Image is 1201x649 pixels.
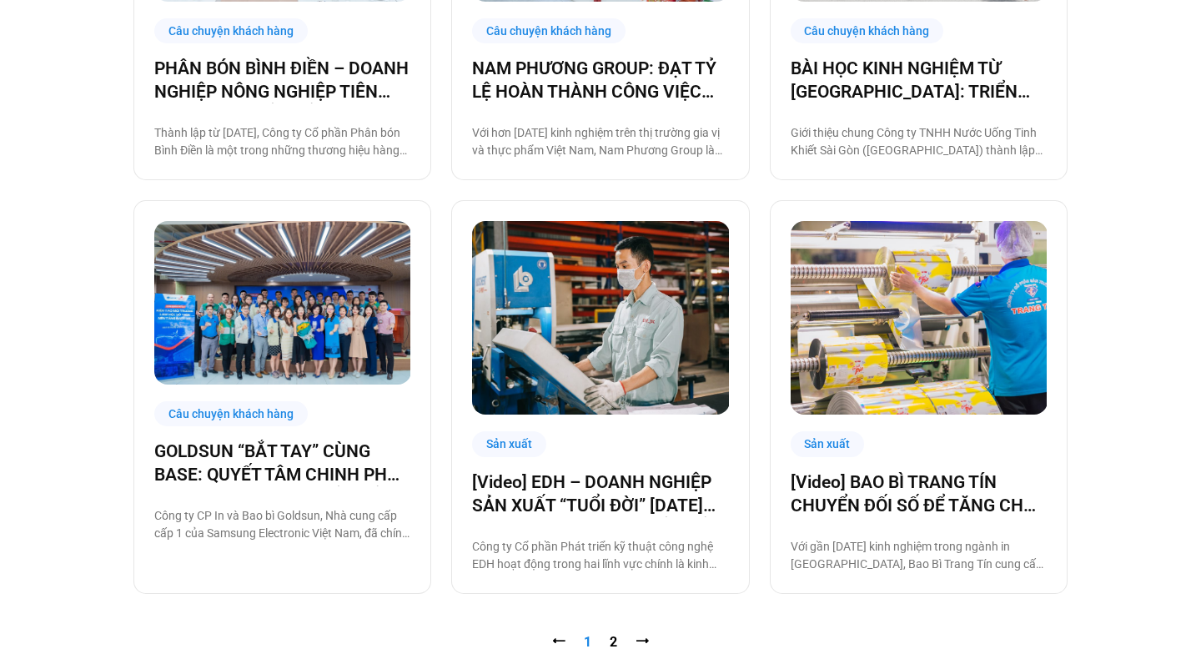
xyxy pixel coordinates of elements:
[154,401,308,427] div: Câu chuyện khách hàng
[472,221,728,414] a: Doanh-nghiep-san-xua-edh-chuyen-doi-so-cung-base
[154,124,410,159] p: Thành lập từ [DATE], Công ty Cổ phần Phân bón Bình Điền là một trong những thương hiệu hàng đầu c...
[791,431,865,457] div: Sản xuất
[472,221,729,414] img: Doanh-nghiep-san-xua-edh-chuyen-doi-so-cung-base
[472,57,728,103] a: NAM PHƯƠNG GROUP: ĐẠT TỶ LỆ HOÀN THÀNH CÔNG VIỆC ĐÚNG HẠN TỚI 93% NHỜ BASE PLATFORM
[791,57,1047,103] a: BÀI HỌC KINH NGHIỆM TỪ [GEOGRAPHIC_DATA]: TRIỂN KHAI CÔNG NGHỆ CHO BA THẾ HỆ NHÂN SỰ
[791,470,1047,517] a: [Video] BAO BÌ TRANG TÍN CHUYỂN ĐỐI SỐ ĐỂ TĂNG CHẤT LƯỢNG, GIẢM CHI PHÍ
[472,470,728,517] a: [Video] EDH – DOANH NGHIỆP SẢN XUẤT “TUỔI ĐỜI” [DATE] VÀ CÂU CHUYỆN CHUYỂN ĐỔI SỐ CÙNG [DOMAIN_NAME]
[472,18,626,44] div: Câu chuyện khách hàng
[154,221,410,384] a: Số hóa các quy trình làm việc cùng Base.vn là một bước trung gian cực kỳ quan trọng để Goldsun xâ...
[791,124,1047,159] p: Giới thiệu chung Công ty TNHH Nước Uống Tinh Khiết Sài Gòn ([GEOGRAPHIC_DATA]) thành lập [DATE] b...
[472,538,728,573] p: Công ty Cổ phần Phát triển kỹ thuật công nghệ EDH hoạt động trong hai lĩnh vực chính là kinh doan...
[791,538,1047,573] p: Với gần [DATE] kinh nghiệm trong ngành in [GEOGRAPHIC_DATA], Bao Bì Trang Tín cung cấp tất cả các...
[154,440,410,486] a: GOLDSUN “BẮT TAY” CÙNG BASE: QUYẾT TÂM CHINH PHỤC CHẶNG ĐƯỜNG CHUYỂN ĐỔI SỐ TOÀN DIỆN
[154,57,410,103] a: PHÂN BÓN BÌNH ĐIỀN – DOANH NGHIỆP NÔNG NGHIỆP TIÊN PHONG CHUYỂN ĐỔI SỐ
[154,18,308,44] div: Câu chuyện khách hàng
[154,507,410,542] p: Công ty CP In và Bao bì Goldsun, Nhà cung cấp cấp 1 của Samsung Electronic Việt Nam, đã chính thứ...
[472,431,546,457] div: Sản xuất
[472,124,728,159] p: Với hơn [DATE] kinh nghiệm trên thị trường gia vị và thực phẩm Việt Nam, Nam Phương Group là đơn ...
[154,221,411,384] img: Số hóa các quy trình làm việc cùng Base.vn là một bước trung gian cực kỳ quan trọng để Goldsun xâ...
[791,18,944,44] div: Câu chuyện khách hàng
